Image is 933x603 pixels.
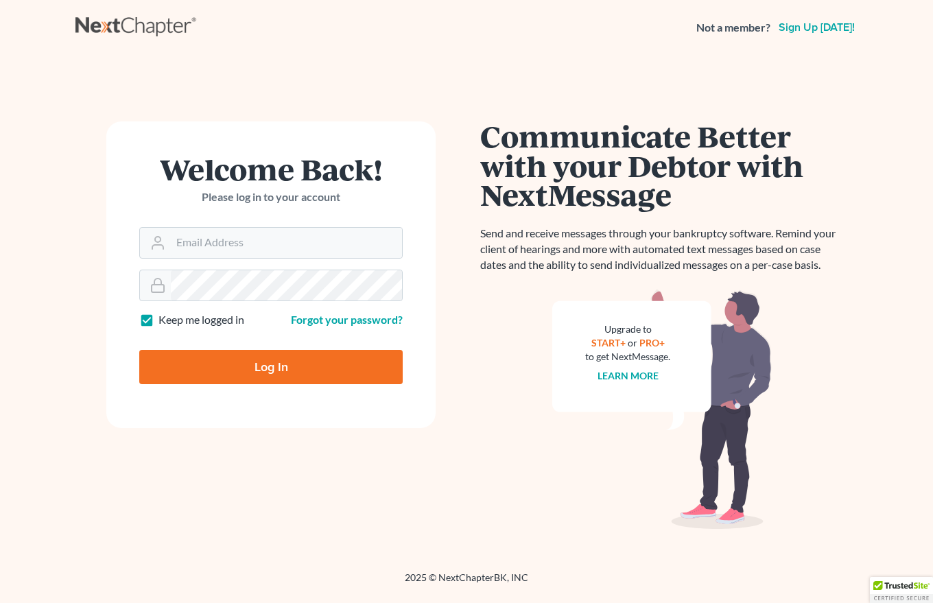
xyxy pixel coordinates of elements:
[158,312,244,328] label: Keep me logged in
[585,350,670,364] div: to get NextMessage.
[139,189,403,205] p: Please log in to your account
[628,337,637,348] span: or
[870,577,933,603] div: TrustedSite Certified
[139,154,403,184] h1: Welcome Back!
[171,228,402,258] input: Email Address
[776,22,858,33] a: Sign up [DATE]!
[591,337,626,348] a: START+
[480,226,844,273] p: Send and receive messages through your bankruptcy software. Remind your client of hearings and mo...
[552,289,772,530] img: nextmessage_bg-59042aed3d76b12b5cd301f8e5b87938c9018125f34e5fa2b7a6b67550977c72.svg
[291,313,403,326] a: Forgot your password?
[696,20,770,36] strong: Not a member?
[139,350,403,384] input: Log In
[75,571,858,595] div: 2025 © NextChapterBK, INC
[639,337,665,348] a: PRO+
[585,322,670,336] div: Upgrade to
[598,370,659,381] a: Learn more
[480,121,844,209] h1: Communicate Better with your Debtor with NextMessage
